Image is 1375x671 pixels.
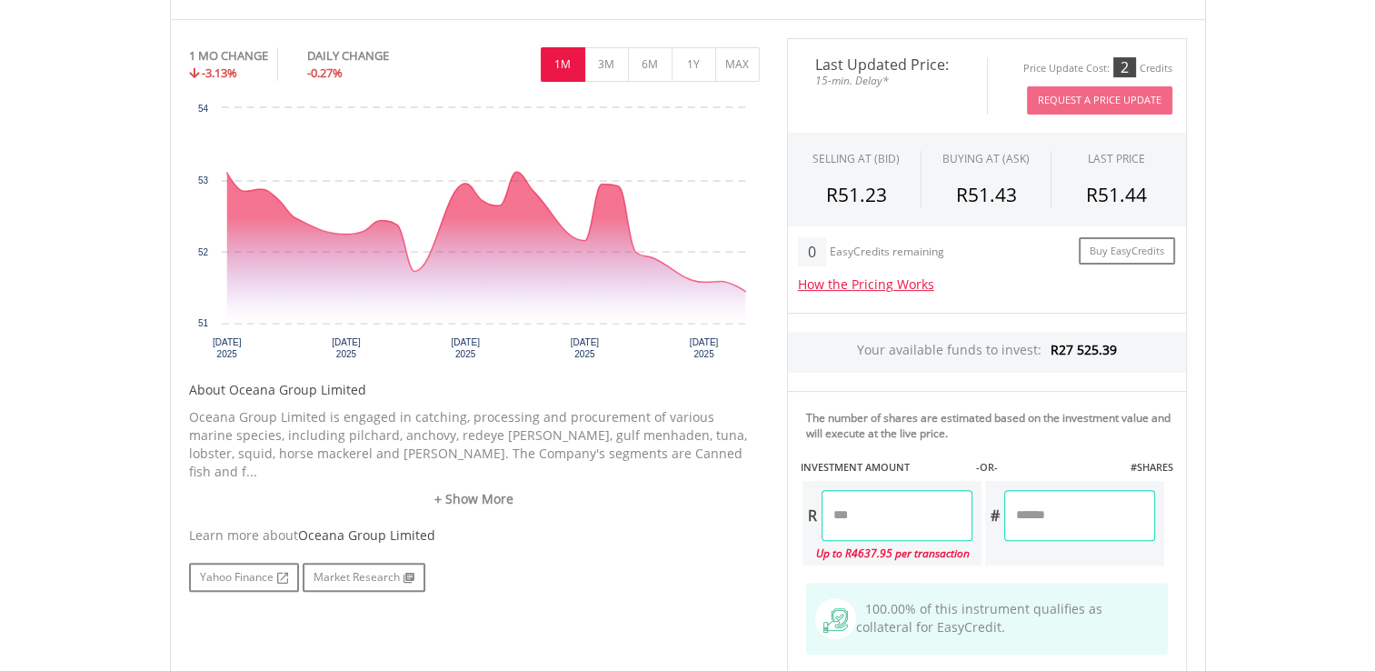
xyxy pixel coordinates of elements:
button: 6M [628,47,673,82]
span: 15-min. Delay* [802,72,973,89]
a: How the Pricing Works [798,275,934,293]
div: LAST PRICE [1088,151,1145,166]
text: [DATE] 2025 [451,337,480,359]
text: 52 [197,247,208,257]
p: Oceana Group Limited is engaged in catching, processing and procurement of various marine species... [189,408,760,481]
div: Price Update Cost: [1023,62,1110,75]
a: + Show More [189,490,760,508]
a: Buy EasyCredits [1079,237,1175,265]
svg: Interactive chart [189,99,760,372]
span: -3.13% [202,65,237,81]
span: R51.23 [826,182,887,207]
span: 100.00% of this instrument qualifies as collateral for EasyCredit. [856,600,1102,636]
text: 53 [197,175,208,185]
a: Yahoo Finance [189,563,299,592]
label: INVESTMENT AMOUNT [801,460,910,475]
div: Chart. Highcharts interactive chart. [189,99,760,372]
h5: About Oceana Group Limited [189,381,760,399]
div: SELLING AT (BID) [812,151,900,166]
label: -OR- [975,460,997,475]
div: Learn more about [189,526,760,545]
text: [DATE] 2025 [689,337,718,359]
button: 1M [541,47,585,82]
div: 0 [798,237,826,266]
button: Request A Price Update [1027,86,1172,115]
span: Oceana Group Limited [298,526,435,544]
a: Market Research [303,563,425,592]
text: [DATE] 2025 [332,337,361,359]
button: 3M [584,47,629,82]
div: 2 [1113,57,1136,77]
div: Your available funds to invest: [788,332,1186,373]
span: -0.27% [307,65,343,81]
div: Up to R4637.95 per transaction [802,541,972,566]
img: collateral-qualifying-green.svg [823,608,848,633]
div: 1 MO CHANGE [189,47,268,65]
button: MAX [715,47,760,82]
label: #SHARES [1130,460,1172,475]
span: R51.44 [1086,182,1147,207]
span: Last Updated Price: [802,57,973,72]
text: [DATE] 2025 [212,337,241,359]
text: 54 [197,104,208,114]
div: R [802,490,822,541]
div: # [985,490,1004,541]
div: Credits [1140,62,1172,75]
div: EasyCredits remaining [830,245,944,261]
text: 51 [197,318,208,328]
span: R27 525.39 [1051,341,1117,358]
text: [DATE] 2025 [570,337,599,359]
button: 1Y [672,47,716,82]
div: The number of shares are estimated based on the investment value and will execute at the live price. [806,410,1179,441]
div: DAILY CHANGE [307,47,450,65]
span: R51.43 [955,182,1016,207]
span: BUYING AT (ASK) [942,151,1030,166]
